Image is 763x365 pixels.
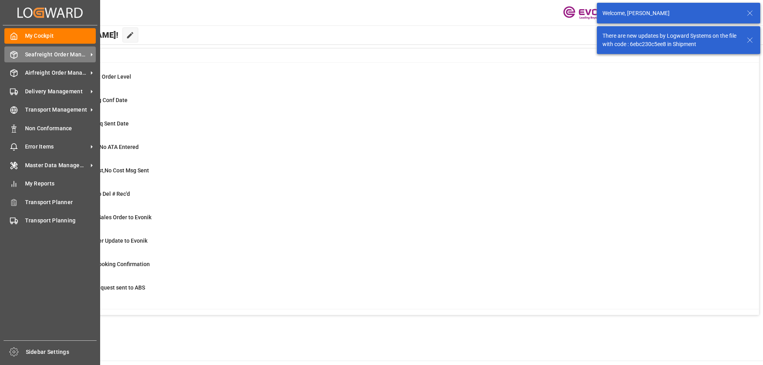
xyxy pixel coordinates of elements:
[61,167,149,174] span: ETD>3 Days Past,No Cost Msg Sent
[25,32,96,40] span: My Cockpit
[4,28,96,44] a: My Cockpit
[41,190,749,207] a: 3ETD < 3 Days,No Del # Rec'dShipment
[61,261,150,267] span: ABS: Missing Booking Confirmation
[602,9,739,17] div: Welcome, [PERSON_NAME]
[25,106,88,114] span: Transport Management
[41,260,749,277] a: 52ABS: Missing Booking ConfirmationShipment
[41,143,749,160] a: 10ETA > 10 Days , No ATA EnteredShipment
[26,348,97,356] span: Sidebar Settings
[25,69,88,77] span: Airfreight Order Management
[41,213,749,230] a: 0Error on Initial Sales Order to EvonikShipment
[25,87,88,96] span: Delivery Management
[4,120,96,136] a: Non Conformance
[33,27,118,42] span: Hello [PERSON_NAME]!
[25,50,88,59] span: Seafreight Order Management
[25,198,96,207] span: Transport Planner
[602,32,739,48] div: There are new updates by Logward Systems on the file with code : 6ebc230c5ee8 in Shipment
[41,284,749,300] a: 0Pending Bkg Request sent to ABSShipment
[41,166,749,183] a: 22ETD>3 Days Past,No Cost Msg SentShipment
[41,96,749,113] a: 45ABS: No Init Bkg Conf DateShipment
[61,214,151,220] span: Error on Initial Sales Order to Evonik
[25,143,88,151] span: Error Items
[41,307,749,324] a: 2Main-Leg Shipment # Error
[41,120,749,136] a: 10ABS: No Bkg Req Sent DateShipment
[25,124,96,133] span: Non Conformance
[4,213,96,228] a: Transport Planning
[61,284,145,291] span: Pending Bkg Request sent to ABS
[25,180,96,188] span: My Reports
[61,238,147,244] span: Error Sales Order Update to Evonik
[563,6,615,20] img: Evonik-brand-mark-Deep-Purple-RGB.jpeg_1700498283.jpeg
[25,161,88,170] span: Master Data Management
[4,194,96,210] a: Transport Planner
[25,216,96,225] span: Transport Planning
[4,176,96,191] a: My Reports
[41,73,749,89] a: 0MOT Missing at Order LevelSales Order-IVPO
[41,237,749,253] a: 0Error Sales Order Update to EvonikShipment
